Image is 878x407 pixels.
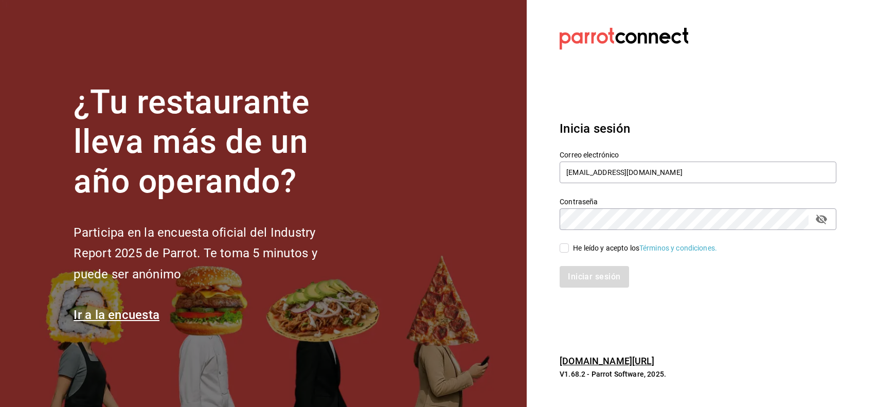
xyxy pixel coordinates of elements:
[560,369,836,379] p: V1.68.2 - Parrot Software, 2025.
[639,244,717,252] a: Términos y condiciones.
[74,83,351,201] h1: ¿Tu restaurante lleva más de un año operando?
[573,243,717,254] div: He leído y acepto los
[560,151,836,158] label: Correo electrónico
[813,210,830,228] button: passwordField
[560,119,836,138] h3: Inicia sesión
[74,222,351,285] h2: Participa en la encuesta oficial del Industry Report 2025 de Parrot. Te toma 5 minutos y puede se...
[560,356,654,366] a: [DOMAIN_NAME][URL]
[560,198,836,205] label: Contraseña
[74,308,159,322] a: Ir a la encuesta
[560,162,836,183] input: Ingresa tu correo electrónico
